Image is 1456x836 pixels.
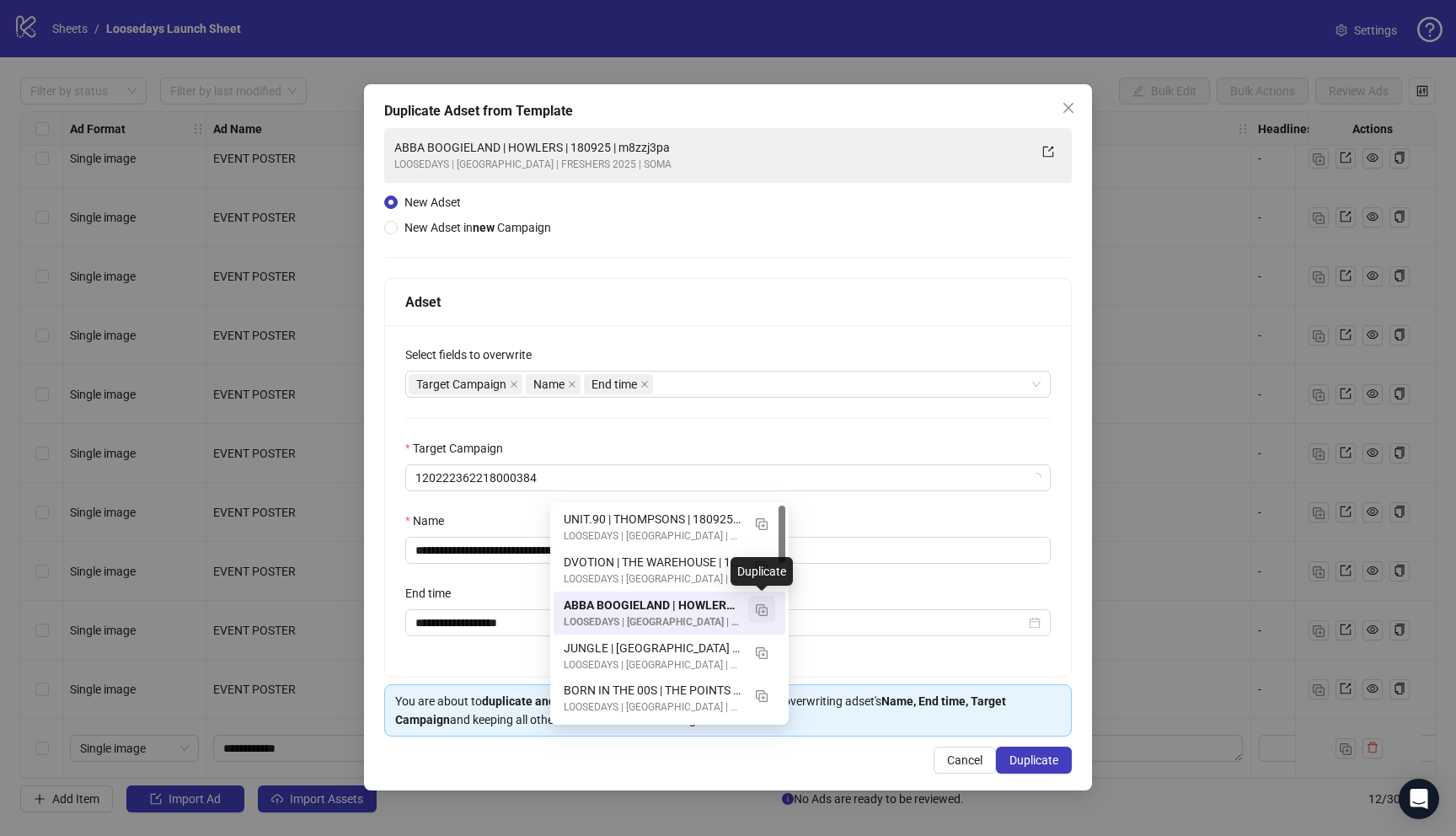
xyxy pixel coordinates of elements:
[947,753,982,767] span: Cancel
[996,747,1072,774] button: Duplicate
[1055,94,1082,121] button: Close
[405,537,1051,564] input: Name
[748,596,775,623] button: Duplicate
[404,221,551,234] span: New Adset in Campaign
[584,374,653,394] span: End time
[405,346,543,364] label: Select fields to overwrite
[405,512,455,530] label: Name
[394,138,1028,157] div: ABBA BOOGIELAND | HOWLERS | 180925 | m8zzj3pa
[405,439,514,458] label: Target Campaign
[748,510,775,537] button: Duplicate
[564,681,741,699] div: BORN IN THE 00S | THE POINTS | 170925 | zke6zfs8
[1062,101,1075,115] span: close
[395,692,1061,729] div: You are about to the selected adset without any ads, overwriting adset's and keeping all other fi...
[564,553,741,571] div: DVOTION | THE WAREHOUSE | 180925 | ofbpj2tt
[533,375,565,394] span: Name
[756,647,768,659] img: Duplicate
[748,553,775,580] button: Duplicate
[409,374,522,394] span: Target Campaign
[473,221,495,234] strong: new
[731,557,793,586] div: Duplicate
[526,374,581,394] span: Name
[554,506,785,549] div: UNIT.90 | THOMPSONS | 180925 | y13v10r0
[756,690,768,702] img: Duplicate
[564,639,741,657] div: JUNGLE | [GEOGRAPHIC_DATA] | 180925 | cw3cttz1
[416,375,506,394] span: Target Campaign
[394,157,1028,173] div: LOOSEDAYS | [GEOGRAPHIC_DATA] | FRESHERS 2025 | SOMA
[934,747,996,774] button: Cancel
[415,465,1041,490] span: 120222362218000384
[564,571,741,587] div: LOOSEDAYS | [GEOGRAPHIC_DATA] | FRESHERS 2025 | SOMA
[554,549,785,592] div: DVOTION | THE WAREHOUSE | 180925 | ofbpj2tt
[564,510,741,528] div: UNIT.90 | THOMPSONS | 180925 | y13v10r0
[564,596,741,614] div: ABBA BOOGIELAND | HOWLERS | 180925 | m8zzj3pa
[748,681,775,708] button: Duplicate
[554,635,785,678] div: JUNGLE | TUP TUP PALACE | 180925 | cw3cttz1
[395,694,1006,726] strong: Name, End time, Target Campaign
[405,584,462,603] label: End time
[756,604,768,616] img: Duplicate
[568,380,576,389] span: close
[1042,146,1054,158] span: export
[564,699,741,715] div: LOOSEDAYS | [GEOGRAPHIC_DATA] | FRESHERS 2025 | SOMA
[405,292,1051,313] div: Adset
[482,694,597,708] strong: duplicate and publish
[404,196,461,209] span: New Adset
[510,380,518,389] span: close
[564,614,741,630] div: LOOSEDAYS | [GEOGRAPHIC_DATA] | FRESHERS 2025 | SOMA
[384,101,1072,121] div: Duplicate Adset from Template
[591,375,637,394] span: End time
[640,380,649,389] span: close
[564,657,741,673] div: LOOSEDAYS | [GEOGRAPHIC_DATA] | FRESHERS 2025 | SOMA
[1399,779,1439,819] div: Open Intercom Messenger
[748,639,775,666] button: Duplicate
[554,677,785,720] div: BORN IN THE 00S | THE POINTS | 170925 | zke6zfs8
[554,592,785,635] div: ABBA BOOGIELAND | HOWLERS | 180925 | m8zzj3pa
[564,528,741,544] div: LOOSEDAYS | [GEOGRAPHIC_DATA] | FRESHERS 2025 | SOMA
[554,720,785,763] div: DVOTION | THE THEATRE | 160925 | wqd491au
[756,518,768,530] img: Duplicate
[1009,753,1058,767] span: Duplicate
[415,614,1025,632] input: End time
